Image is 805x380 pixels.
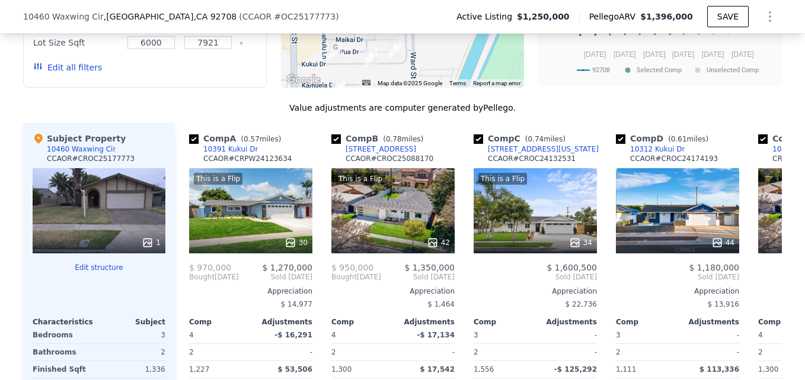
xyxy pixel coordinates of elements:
div: [STREET_ADDRESS] [346,144,416,154]
span: $ 113,336 [699,365,739,373]
div: CCAOR # CRPW24123634 [203,154,292,163]
a: Open this area in Google Maps (opens a new window) [284,72,323,88]
div: Appreciation [331,286,455,296]
span: Bought [189,272,215,282]
span: Active Listing [456,11,517,22]
div: 2 [189,344,248,360]
button: Show Options [758,5,782,28]
div: 10182 Halawa [332,81,345,101]
span: $ 970,000 [189,263,231,272]
span: ( miles) [236,135,286,143]
span: $ 53,506 [277,365,312,373]
a: 10391 Kukui Dr [189,144,258,154]
text: [DATE] [584,50,606,59]
span: $ 17,542 [420,365,455,373]
div: 3 [101,327,165,343]
div: Appreciation [189,286,312,296]
a: Terms [449,80,466,86]
div: Comp A [189,133,286,144]
div: Bedrooms [33,327,97,343]
span: ( miles) [520,135,570,143]
span: -$ 16,291 [274,331,312,339]
div: 10391 Kukui Dr [203,144,258,154]
div: 10460 Waxwing Cir [47,144,116,154]
span: Sold [DATE] [239,272,312,282]
span: $1,396,000 [640,12,693,21]
span: 0.78 [386,135,402,143]
span: 0.61 [671,135,687,143]
span: , [GEOGRAPHIC_DATA] [104,11,237,22]
div: Subject [99,317,165,327]
div: Adjustments [535,317,597,327]
div: CCAOR # CROC24174193 [630,154,718,163]
div: 2 [616,344,675,360]
div: Comp D [616,133,713,144]
span: 1,300 [758,365,778,373]
div: Subject Property [33,133,126,144]
span: $ 1,180,000 [689,263,739,272]
span: $ 1,464 [427,300,455,308]
div: This is a Flip [336,173,385,185]
div: CCAOR # CROC24132531 [488,154,576,163]
img: Google [284,72,323,88]
div: Finished Sqft [33,361,97,378]
span: 4 [189,331,194,339]
span: CCAOR [242,12,272,21]
span: Sold [DATE] [381,272,455,282]
span: 1,227 [189,365,209,373]
button: Clear [239,41,244,46]
a: 10312 Kukui Dr [616,144,685,154]
text: Selected Comp [637,66,682,74]
div: - [680,344,739,360]
div: CCAOR # CROC25177773 [47,154,135,163]
div: 44 [711,237,734,249]
span: ( miles) [663,135,713,143]
div: 2 [101,344,165,360]
button: Keyboard shortcuts [362,80,370,85]
text: [DATE] [731,50,754,59]
div: Bathrooms [33,344,97,360]
div: Comp [616,317,678,327]
div: Characteristics [33,317,99,327]
text: 92708 [592,66,610,74]
div: 1 [142,237,161,249]
div: 2 [331,344,391,360]
span: 4 [758,331,763,339]
span: -$ 17,134 [417,331,455,339]
span: $1,250,000 [517,11,570,22]
div: 42 [427,237,450,249]
span: # OC25177773 [274,12,336,21]
div: - [538,344,597,360]
text: Unselected Comp [707,66,759,74]
div: Value adjustments are computer generated by Pellego . [23,102,782,114]
text: [DATE] [672,50,695,59]
span: 1,111 [616,365,636,373]
span: 1,556 [474,365,494,373]
div: Adjustments [393,317,455,327]
div: [STREET_ADDRESS][US_STATE] [488,144,599,154]
span: Map data ©2025 Google [378,80,442,86]
div: CCAOR # CROC25088170 [346,154,433,163]
span: 0.74 [528,135,544,143]
span: $ 1,600,500 [547,263,597,272]
span: $ 1,270,000 [262,263,312,272]
span: $ 950,000 [331,263,373,272]
div: - [680,327,739,343]
div: - [253,344,312,360]
div: Comp C [474,133,570,144]
div: Appreciation [616,286,739,296]
div: This is a Flip [478,173,527,185]
button: Edit all filters [33,62,102,73]
div: Adjustments [251,317,312,327]
div: 10312 Kukui Dr [630,144,685,154]
text: [DATE] [614,50,636,59]
span: 3 [474,331,478,339]
div: Adjustments [678,317,739,327]
div: [DATE] [189,272,239,282]
span: Bought [331,272,357,282]
div: - [395,344,455,360]
span: 3 [616,331,621,339]
div: Appreciation [474,286,597,296]
text: [DATE] [643,50,666,59]
div: Comp [474,317,535,327]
